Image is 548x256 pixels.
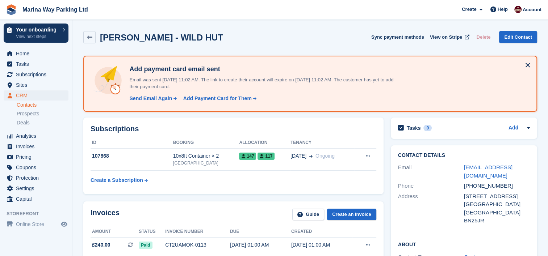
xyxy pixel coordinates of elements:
a: Create an Invoice [327,209,376,221]
a: menu [4,183,68,193]
a: menu [4,69,68,80]
a: Add [509,124,518,132]
span: 147 [239,153,256,160]
a: Preview store [60,220,68,229]
div: Address [398,192,464,225]
button: Sync payment methods [371,31,424,43]
span: Tasks [16,59,59,69]
div: [STREET_ADDRESS] [464,192,530,201]
a: menu [4,219,68,229]
a: Your onboarding View next steps [4,24,68,43]
span: Subscriptions [16,69,59,80]
a: Add Payment Card for Them [180,95,257,102]
span: Home [16,48,59,59]
p: Email was sent [DATE] 11:02 AM. The link to create their account will expire on [DATE] 11:02 AM. ... [126,76,398,90]
span: Account [523,6,541,13]
a: menu [4,80,68,90]
th: Amount [91,226,139,238]
a: menu [4,152,68,162]
div: [PHONE_NUMBER] [464,182,530,190]
span: Capital [16,194,59,204]
a: Deals [17,119,68,127]
span: Analytics [16,131,59,141]
a: menu [4,48,68,59]
div: [GEOGRAPHIC_DATA] [464,200,530,209]
h2: Contact Details [398,153,530,158]
button: Delete [473,31,493,43]
a: Edit Contact [499,31,537,43]
span: Pricing [16,152,59,162]
th: Tenancy [290,137,354,149]
span: Help [498,6,508,13]
a: menu [4,173,68,183]
div: [GEOGRAPHIC_DATA] [464,209,530,217]
div: [DATE] 01:00 AM [291,241,352,249]
span: Paid [139,242,152,249]
h2: Invoices [91,209,120,221]
span: 117 [258,153,275,160]
span: Invoices [16,141,59,152]
th: Invoice number [165,226,230,238]
img: stora-icon-8386f47178a22dfd0bd8f6a31ec36ba5ce8667c1dd55bd0f319d3a0aa187defe.svg [6,4,17,15]
div: 10x8ft Container × 2 [173,152,239,160]
div: BN25JR [464,217,530,225]
span: View on Stripe [430,34,462,41]
a: menu [4,194,68,204]
h2: Subscriptions [91,125,376,133]
a: Create a Subscription [91,174,148,187]
div: [GEOGRAPHIC_DATA] [173,160,239,166]
a: [EMAIL_ADDRESS][DOMAIN_NAME] [464,164,513,179]
img: add-payment-card-4dbda4983b697a7845d177d07a5d71e8a16f1ec00487972de202a45f1e8132f5.svg [93,65,124,96]
a: View on Stripe [427,31,471,43]
th: Status [139,226,165,238]
span: Create [462,6,476,13]
span: Deals [17,119,30,126]
span: Storefront [7,210,72,217]
h4: Add payment card email sent [126,65,398,73]
img: Daniel Finn [514,6,522,13]
div: 107868 [91,152,173,160]
th: ID [91,137,173,149]
h2: About [398,240,530,248]
h2: [PERSON_NAME] - WILD HUT [100,33,223,42]
span: [DATE] [290,152,306,160]
th: Allocation [239,137,290,149]
span: Prospects [17,110,39,117]
a: Guide [292,209,324,221]
span: Settings [16,183,59,193]
p: Your onboarding [16,27,59,32]
div: Email [398,163,464,180]
span: Online Store [16,219,59,229]
a: menu [4,162,68,172]
a: Contacts [17,102,68,108]
a: menu [4,59,68,69]
th: Booking [173,137,239,149]
div: CT2UAMOK-0113 [165,241,230,249]
span: CRM [16,90,59,101]
div: 0 [423,125,432,131]
div: Add Payment Card for Them [183,95,252,102]
th: Created [291,226,352,238]
div: [DATE] 01:00 AM [230,241,291,249]
span: Ongoing [315,153,335,159]
p: View next steps [16,33,59,40]
a: menu [4,90,68,101]
span: Sites [16,80,59,90]
h2: Tasks [407,125,421,131]
a: menu [4,131,68,141]
a: menu [4,141,68,152]
span: Coupons [16,162,59,172]
div: Send Email Again [129,95,172,102]
span: £240.00 [92,241,110,249]
th: Due [230,226,291,238]
a: Marina Way Parking Ltd [20,4,91,16]
div: Phone [398,182,464,190]
a: Prospects [17,110,68,118]
span: Protection [16,173,59,183]
div: Create a Subscription [91,176,143,184]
